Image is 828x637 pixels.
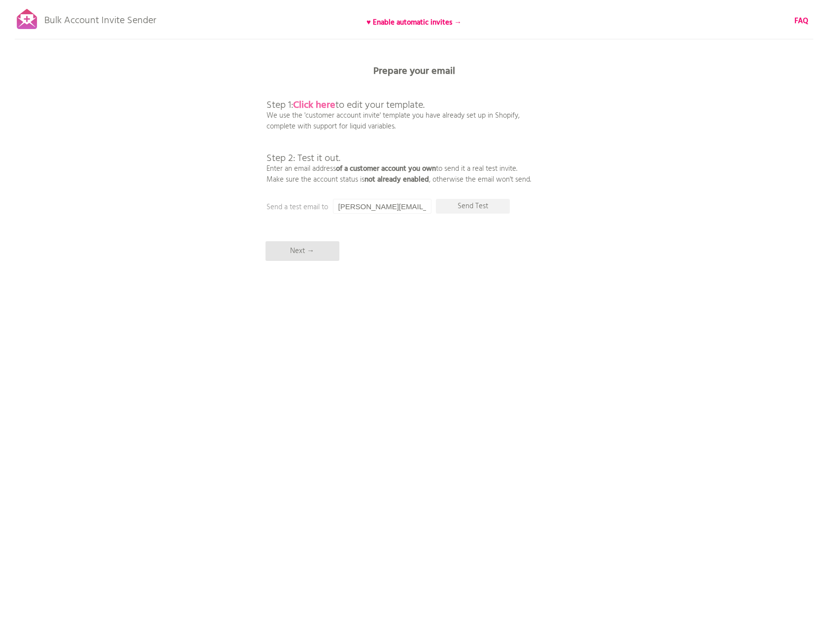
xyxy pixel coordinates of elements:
[44,6,156,31] p: Bulk Account Invite Sender
[336,163,436,175] b: of a customer account you own
[266,79,531,185] p: We use the 'customer account invite' template you have already set up in Shopify, complete with s...
[293,97,335,113] a: Click here
[265,241,339,261] p: Next →
[795,16,808,27] a: FAQ
[366,17,462,29] b: ♥ Enable automatic invites →
[266,151,340,166] span: Step 2: Test it out.
[266,202,464,213] p: Send a test email to
[364,174,429,186] b: not already enabled
[373,64,455,79] b: Prepare your email
[436,199,510,214] p: Send Test
[795,15,808,27] b: FAQ
[266,97,425,113] span: Step 1: to edit your template.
